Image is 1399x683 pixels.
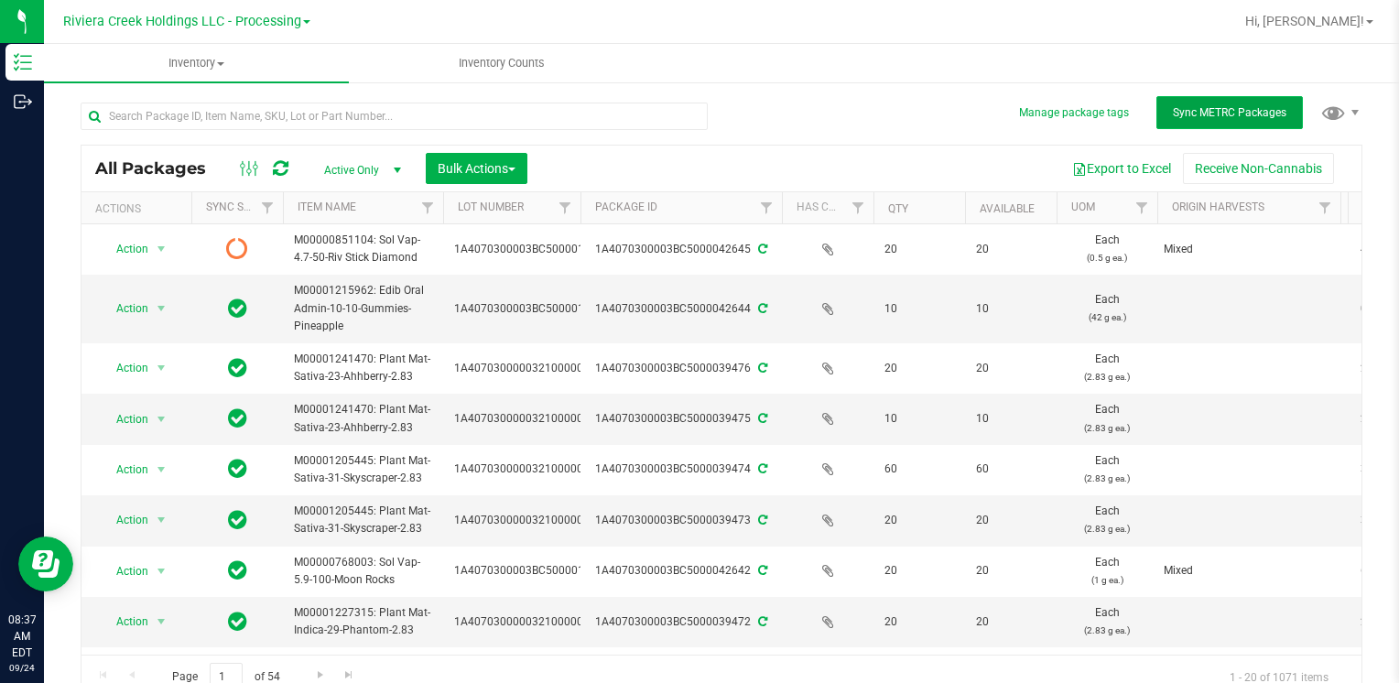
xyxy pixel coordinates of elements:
span: All Packages [95,158,224,179]
span: M00001205445: Plant Mat-Sativa-31-Skyscraper-2.83 [294,503,432,537]
span: In Sync [228,609,247,634]
span: Action [100,558,149,584]
span: Action [100,296,149,321]
span: Each [1068,351,1146,385]
span: In Sync [228,507,247,533]
span: 20 [976,360,1046,377]
a: Qty [888,202,908,215]
span: Sync from Compliance System [755,302,767,315]
span: 20 [976,241,1046,258]
span: M00001241470: Plant Mat-Sativa-23-Ahhberry-2.83 [294,401,432,436]
a: Item Name [298,201,356,213]
span: 1A4070300003BC5000015965 [454,562,610,580]
span: 20 [976,562,1046,580]
span: 10 [976,300,1046,318]
span: M00000851104: Sol Vap-4.7-50-Riv Stick Diamond [294,232,432,266]
span: Action [100,507,149,533]
a: Filter [413,192,443,223]
a: Filter [843,192,873,223]
button: Export to Excel [1060,153,1183,184]
span: 20 [884,241,954,258]
a: Package ID [595,201,657,213]
span: M00001205445: Plant Mat-Sativa-31-Skyscraper-2.83 [294,452,432,487]
span: Sync from Compliance System [755,362,767,374]
p: (0.5 g ea.) [1068,249,1146,266]
button: Receive Non-Cannabis [1183,153,1334,184]
span: M00001241470: Plant Mat-Sativa-23-Ahhberry-2.83 [294,351,432,385]
p: 09/24 [8,661,36,675]
input: Search Package ID, Item Name, SKU, Lot or Part Number... [81,103,708,130]
a: Filter [1310,192,1340,223]
span: Each [1068,604,1146,639]
p: (2.83 g ea.) [1068,622,1146,639]
span: In Sync [228,456,247,482]
span: Sync from Compliance System [755,462,767,475]
span: Riviera Creek Holdings LLC - Processing [63,14,301,29]
span: Each [1068,452,1146,487]
p: (2.83 g ea.) [1068,368,1146,385]
p: (1 g ea.) [1068,571,1146,589]
p: 08:37 AM EDT [8,612,36,661]
button: Bulk Actions [426,153,527,184]
div: Actions [95,202,184,215]
span: 1A4070300000321000001079 [454,512,609,529]
button: Manage package tags [1019,105,1129,121]
span: 1A4070300000321000000988 [454,360,609,377]
div: 1A4070300003BC5000039472 [578,613,785,631]
span: Each [1068,401,1146,436]
div: 1A4070300003BC5000042642 [578,562,785,580]
span: select [150,457,173,482]
div: 1A4070300003BC5000042644 [578,300,785,318]
span: select [150,296,173,321]
span: 1A4070300000321000000988 [454,410,609,428]
div: 1A4070300003BC5000042645 [578,241,785,258]
span: Sync from Compliance System [755,564,767,577]
span: 20 [976,512,1046,529]
span: 20 [884,562,954,580]
span: Sync METRC Packages [1173,106,1286,119]
div: 1A4070300003BC5000039475 [578,410,785,428]
span: Each [1068,291,1146,326]
span: M00000768003: Sol Vap-5.9-100-Moon Rocks [294,554,432,589]
iframe: Resource center [18,537,73,591]
th: Has COA [782,192,873,224]
span: select [150,558,173,584]
span: Sync from Compliance System [755,615,767,628]
span: Each [1068,232,1146,266]
div: Value 1: Mixed [1164,562,1335,580]
span: In Sync [228,355,247,381]
span: select [150,355,173,381]
a: Filter [752,192,782,223]
button: Sync METRC Packages [1156,96,1303,129]
span: In Sync [228,558,247,583]
p: (2.83 g ea.) [1068,520,1146,537]
span: M00001215962: Edib Oral Admin-10-10-Gummies-Pineapple [294,282,432,335]
span: 10 [884,300,954,318]
inline-svg: Inventory [14,53,32,71]
span: Action [100,236,149,262]
span: Inventory Counts [434,55,569,71]
span: select [150,507,173,533]
inline-svg: Outbound [14,92,32,111]
a: Origin Harvests [1172,201,1264,213]
span: Sync from Compliance System [755,243,767,255]
span: 60 [884,461,954,478]
span: select [150,236,173,262]
span: 1A4070300003BC5000015844 [454,300,610,318]
span: 20 [884,512,954,529]
a: UOM [1071,201,1095,213]
div: 1A4070300003BC5000039476 [578,360,785,377]
span: Each [1068,554,1146,589]
a: Lot Number [458,201,524,213]
span: Action [100,407,149,432]
a: Filter [550,192,580,223]
span: Bulk Actions [438,161,515,176]
div: 1A4070300003BC5000039473 [578,512,785,529]
span: 1A4070300003BC5000015797 [454,241,610,258]
span: 1A4070300000321000001229 [454,613,609,631]
span: In Sync [228,296,247,321]
span: M00001227315: Plant Mat-Indica-29-Phantom-2.83 [294,604,432,639]
a: Filter [253,192,283,223]
span: 20 [976,613,1046,631]
span: select [150,609,173,634]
